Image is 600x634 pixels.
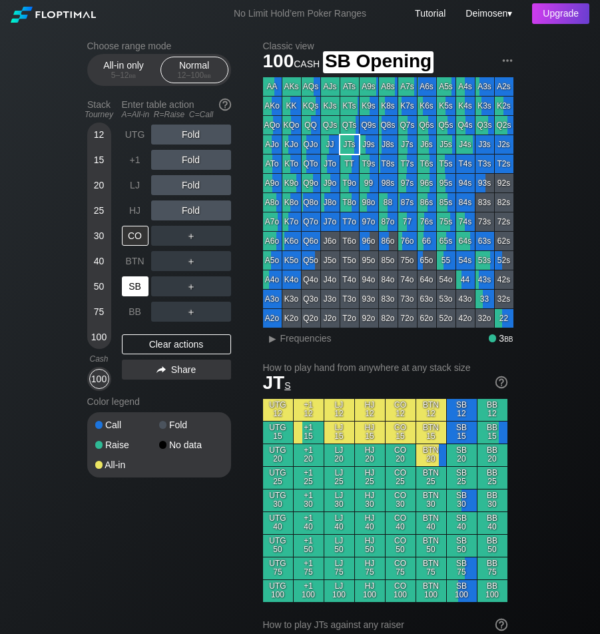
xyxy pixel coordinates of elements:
div: 64s [456,232,475,250]
div: Fold [151,125,231,145]
div: 33 [475,290,494,308]
div: T9o [340,174,359,192]
div: 98o [360,193,378,212]
div: Color legend [87,391,231,412]
div: 25 [89,200,109,220]
div: K8o [282,193,301,212]
div: 20 [89,175,109,195]
div: K3o [282,290,301,308]
div: A4s [456,77,475,96]
div: K5o [282,251,301,270]
div: J2o [321,309,340,328]
div: LJ 20 [324,444,354,466]
div: T6s [418,155,436,173]
div: QTs [340,116,359,135]
div: CO 15 [386,422,416,444]
span: Deimosen [465,8,507,19]
div: T2o [340,309,359,328]
div: T4o [340,270,359,289]
h2: Choose range mode [87,41,231,51]
div: A6o [263,232,282,250]
div: BTN 15 [416,422,446,444]
div: 82o [379,309,398,328]
div: 84s [456,193,475,212]
div: HJ 50 [355,535,385,557]
div: 43s [475,270,494,289]
div: AKs [282,77,301,96]
div: 92s [495,174,513,192]
div: K2o [282,309,301,328]
div: BTN 40 [416,512,446,534]
div: A4o [263,270,282,289]
div: 52o [437,309,455,328]
span: s [284,377,290,392]
h2: Classic view [263,41,513,51]
div: SB 40 [447,512,477,534]
div: K9o [282,174,301,192]
div: QTo [302,155,320,173]
div: T3s [475,155,494,173]
div: 32o [475,309,494,328]
div: 87o [379,212,398,231]
div: 42s [495,270,513,289]
div: Q3o [302,290,320,308]
div: Q7s [398,116,417,135]
div: T5o [340,251,359,270]
div: Q3s [475,116,494,135]
div: 55 [437,251,455,270]
h2: How to play hand from anywhere at any stack size [263,362,507,373]
div: HJ 20 [355,444,385,466]
div: 76o [398,232,417,250]
div: A5s [437,77,455,96]
div: CO 75 [386,557,416,579]
div: Raise [95,440,159,450]
div: J8s [379,135,398,154]
div: KQs [302,97,320,115]
span: JT [263,372,291,393]
div: HJ 12 [355,399,385,421]
div: 73s [475,212,494,231]
div: 75 [89,302,109,322]
div: LJ 75 [324,557,354,579]
div: Q8o [302,193,320,212]
div: 42o [456,309,475,328]
div: AQs [302,77,320,96]
div: T7o [340,212,359,231]
div: +1 20 [294,444,324,466]
div: K4s [456,97,475,115]
div: Q4s [456,116,475,135]
div: T5s [437,155,455,173]
div: BB [122,302,149,322]
div: 88 [379,193,398,212]
div: Q9o [302,174,320,192]
div: A3s [475,77,494,96]
div: ATo [263,155,282,173]
div: 63o [418,290,436,308]
div: 22 [495,309,513,328]
div: BTN 75 [416,557,446,579]
div: All-in [95,460,159,470]
div: CO 25 [386,467,416,489]
div: 100 [89,369,109,389]
div: BB 15 [477,422,507,444]
div: 44 [456,270,475,289]
div: A7s [398,77,417,96]
div: A6s [418,77,436,96]
div: J9o [321,174,340,192]
div: 75s [437,212,455,231]
div: AA [263,77,282,96]
img: share.864f2f62.svg [156,366,166,374]
div: 77 [398,212,417,231]
div: A2o [263,309,282,328]
div: +1 50 [294,535,324,557]
div: A5o [263,251,282,270]
div: 3 [489,333,513,344]
div: K8s [379,97,398,115]
div: AJs [321,77,340,96]
div: J3o [321,290,340,308]
div: 85o [379,251,398,270]
div: K5s [437,97,455,115]
div: A9s [360,77,378,96]
div: 32s [495,290,513,308]
div: J4o [321,270,340,289]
